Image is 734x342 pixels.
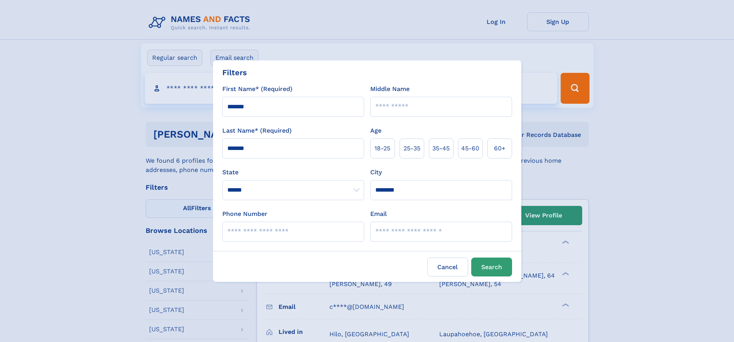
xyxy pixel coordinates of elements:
label: Age [370,126,381,135]
label: Email [370,209,387,219]
label: Cancel [427,258,468,276]
span: 45‑60 [461,144,479,153]
label: Last Name* (Required) [222,126,292,135]
label: City [370,168,382,177]
button: Search [471,258,512,276]
span: 25‑35 [403,144,420,153]
span: 35‑45 [432,144,450,153]
label: Phone Number [222,209,267,219]
label: First Name* (Required) [222,84,292,94]
label: Middle Name [370,84,410,94]
label: State [222,168,364,177]
span: 18‑25 [375,144,390,153]
div: Filters [222,67,247,78]
span: 60+ [494,144,506,153]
